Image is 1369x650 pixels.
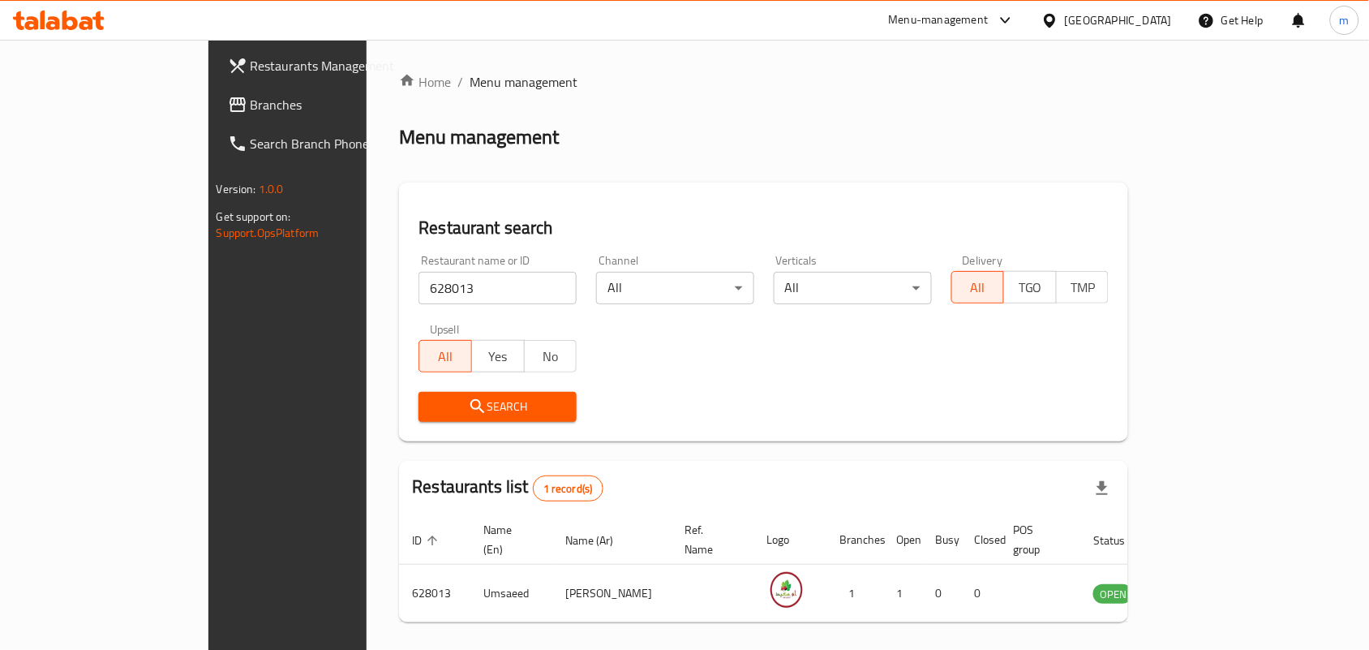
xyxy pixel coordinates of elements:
[412,475,603,501] h2: Restaurants list
[215,124,437,163] a: Search Branch Phone
[1083,469,1122,508] div: Export file
[215,46,437,85] a: Restaurants Management
[1011,276,1050,299] span: TGO
[251,95,424,114] span: Branches
[412,531,443,550] span: ID
[418,272,577,304] input: Search for restaurant name or ID..
[961,565,1000,622] td: 0
[418,392,577,422] button: Search
[471,340,525,372] button: Yes
[431,397,564,417] span: Search
[470,565,552,622] td: Umsaeed
[959,276,998,299] span: All
[251,56,424,75] span: Restaurants Management
[483,520,533,559] span: Name (En)
[1093,584,1133,604] div: OPEN
[251,134,424,153] span: Search Branch Phone
[430,324,460,335] label: Upsell
[399,124,559,150] h2: Menu management
[1065,11,1172,29] div: [GEOGRAPHIC_DATA]
[531,345,571,368] span: No
[596,272,754,304] div: All
[961,515,1000,565] th: Closed
[684,520,734,559] span: Ref. Name
[1013,520,1061,559] span: POS group
[1093,585,1133,604] span: OPEN
[826,565,883,622] td: 1
[552,565,672,622] td: [PERSON_NAME]
[922,565,961,622] td: 0
[774,272,932,304] div: All
[217,222,320,243] a: Support.OpsPlatform
[922,515,961,565] th: Busy
[426,345,466,368] span: All
[217,206,291,227] span: Get support on:
[524,340,577,372] button: No
[951,271,1005,303] button: All
[826,515,883,565] th: Branches
[753,515,826,565] th: Logo
[479,345,518,368] span: Yes
[418,216,1109,240] h2: Restaurant search
[766,570,807,610] img: Umsaeed
[215,85,437,124] a: Branches
[534,481,603,497] span: 1 record(s)
[418,340,472,372] button: All
[470,72,577,92] span: Menu management
[1003,271,1057,303] button: TGO
[217,179,256,200] span: Version:
[457,72,463,92] li: /
[399,72,1128,92] nav: breadcrumb
[399,515,1221,622] table: enhanced table
[1063,276,1103,299] span: TMP
[533,476,603,501] div: Total records count
[883,515,922,565] th: Open
[1056,271,1109,303] button: TMP
[963,255,1003,266] label: Delivery
[883,565,922,622] td: 1
[259,179,284,200] span: 1.0.0
[565,531,634,550] span: Name (Ar)
[1340,11,1350,29] span: m
[889,11,989,30] div: Menu-management
[1093,531,1146,550] span: Status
